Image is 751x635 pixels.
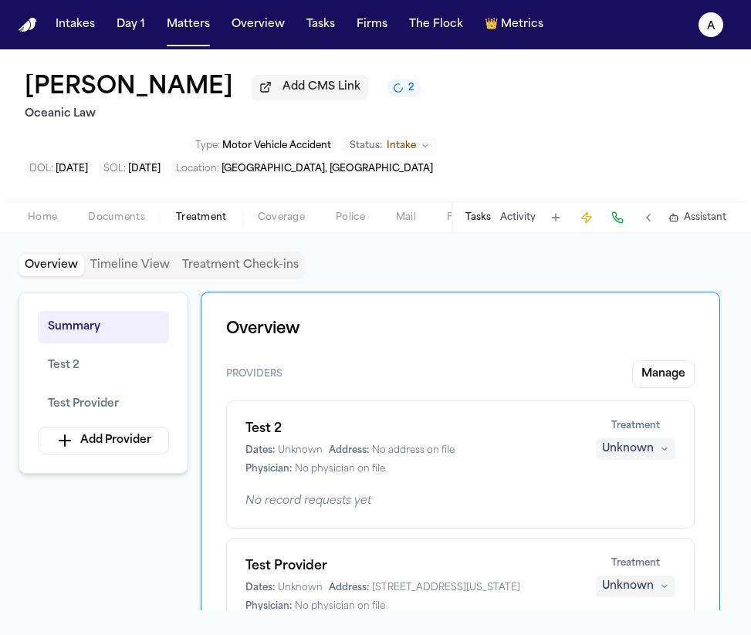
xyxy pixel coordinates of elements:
span: Treatment [176,211,227,224]
button: Timeline View [84,255,176,276]
div: Unknown [602,441,654,457]
span: Physician: [245,463,292,475]
span: DOL : [29,164,53,174]
button: crownMetrics [479,11,550,39]
span: Treatment [611,557,660,569]
span: Mail [396,211,416,224]
span: Providers [226,368,282,380]
button: Intakes [49,11,101,39]
h1: [PERSON_NAME] [25,74,233,102]
button: Edit Type: Motor Vehicle Accident [191,138,336,154]
button: Edit DOL: 2024-04-04 [25,161,93,177]
button: Test 2 [38,350,169,382]
button: Add Provider [38,427,169,454]
h1: Test 2 [245,420,577,438]
span: Home [28,211,57,224]
button: Activity [500,211,536,224]
span: [STREET_ADDRESS][US_STATE] [372,582,520,594]
span: No physician on file [295,600,385,613]
span: [DATE] [128,164,161,174]
span: SOL : [103,164,126,174]
button: Assistant [668,211,726,224]
span: [GEOGRAPHIC_DATA], [GEOGRAPHIC_DATA] [222,164,433,174]
span: Coverage [258,211,305,224]
a: Home [19,18,37,32]
span: Add CMS Link [282,79,360,95]
span: Address: [329,582,369,594]
span: Motor Vehicle Accident [222,141,331,150]
h2: Oceanic Law [25,105,421,123]
span: Status: [350,140,382,152]
button: Edit matter name [25,74,233,102]
button: Day 1 [110,11,151,39]
button: Make a Call [607,207,628,228]
div: Unknown [602,579,654,594]
button: Unknown [596,438,675,460]
span: Location : [176,164,219,174]
span: Fax [447,211,463,224]
button: Tasks [465,211,491,224]
button: Add CMS Link [252,75,368,100]
button: Create Immediate Task [576,207,597,228]
div: No record requests yet [245,494,675,509]
button: Firms [350,11,394,39]
button: Add Task [545,207,567,228]
span: Address: [329,444,369,457]
button: Test Provider [38,388,169,421]
button: Change status from Intake [342,137,438,155]
button: Manage [632,360,695,388]
span: Treatment [611,420,660,432]
button: Overview [225,11,291,39]
span: Dates: [245,582,275,594]
span: Intake [387,140,416,152]
span: Physician: [245,600,292,613]
span: No physician on file [295,463,385,475]
h1: Test Provider [245,557,577,576]
span: Unknown [278,582,323,594]
button: Edit SOL: 2026-04-04 [99,161,165,177]
span: [DATE] [56,164,88,174]
span: Assistant [684,211,726,224]
span: Type : [195,141,220,150]
button: Edit Location: Miami, FL [171,161,438,177]
span: Documents [88,211,145,224]
span: 2 [408,82,414,94]
button: Summary [38,311,169,343]
span: Police [336,211,365,224]
span: No address on file [372,444,455,457]
h1: Overview [226,317,695,342]
button: Matters [161,11,216,39]
span: Unknown [278,444,323,457]
button: Treatment Check-ins [176,255,305,276]
img: Finch Logo [19,18,37,32]
button: Unknown [596,576,675,597]
button: The Flock [403,11,469,39]
button: Overview [19,255,84,276]
span: Dates: [245,444,275,457]
button: 2 active tasks [387,79,421,97]
button: Tasks [300,11,341,39]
